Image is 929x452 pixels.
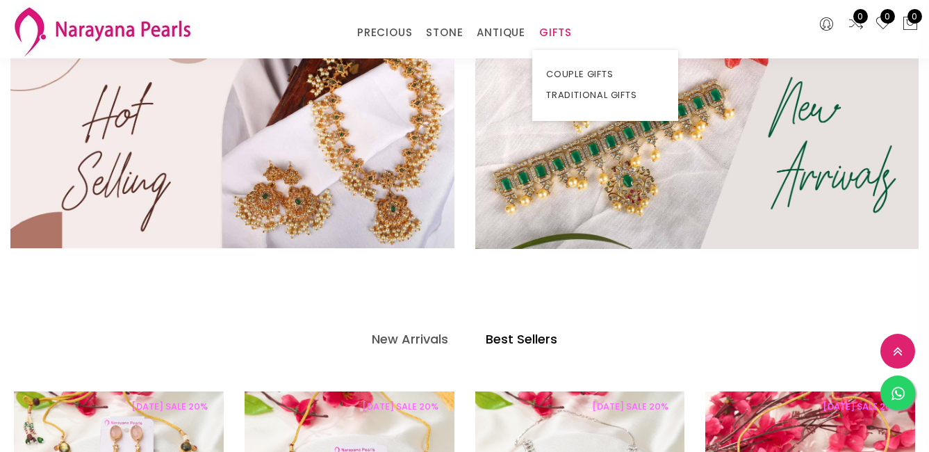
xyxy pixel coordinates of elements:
span: 0 [853,9,868,24]
h4: Best Sellers [486,331,557,348]
a: TRADITIONAL GIFTS [546,85,664,106]
span: [DATE] SALE 20% [354,400,446,413]
span: 0 [880,9,895,24]
a: PRECIOUS [357,22,412,43]
a: COUPLE GIFTS [546,64,664,85]
a: 0 [848,15,864,33]
span: [DATE] SALE 20% [584,400,676,413]
a: 0 [875,15,891,33]
span: 0 [907,9,922,24]
button: 0 [902,15,919,33]
span: [DATE] SALE 20% [124,400,215,413]
h4: New Arrivals [372,331,448,348]
a: GIFTS [539,22,572,43]
a: STONE [426,22,463,43]
a: ANTIQUE [477,22,525,43]
span: [DATE] SALE 20% [815,400,907,413]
